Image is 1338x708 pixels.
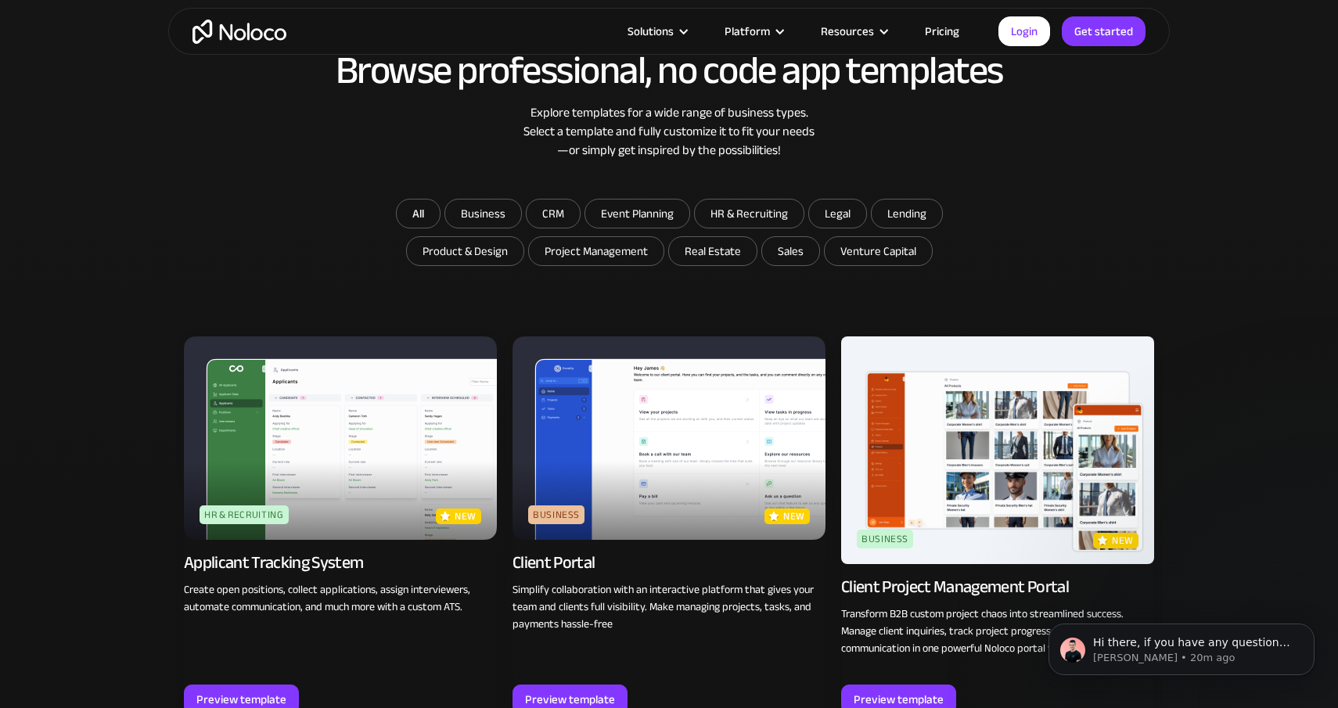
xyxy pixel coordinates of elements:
[857,530,913,548] div: Business
[184,103,1154,160] div: Explore templates for a wide range of business types. Select a template and fully customize it to...
[396,199,441,228] a: All
[998,16,1050,46] a: Login
[455,509,477,524] p: new
[528,505,584,524] div: Business
[200,505,289,524] div: HR & Recruiting
[513,581,825,633] p: Simplify collaboration with an interactive platform that gives your team and clients full visibil...
[184,581,497,616] p: Create open positions, collect applications, assign interviewers, automate communication, and muc...
[184,49,1154,92] h2: Browse professional, no code app templates
[1062,16,1146,46] a: Get started
[628,21,674,41] div: Solutions
[1112,533,1134,548] p: new
[725,21,770,41] div: Platform
[841,606,1154,657] p: Transform B2B custom project chaos into streamlined success. Manage client inquiries, track proje...
[705,21,801,41] div: Platform
[801,21,905,41] div: Resources
[356,199,982,270] form: Email Form
[608,21,705,41] div: Solutions
[192,20,286,44] a: home
[841,576,1069,598] div: Client Project Management Portal
[821,21,874,41] div: Resources
[905,21,979,41] a: Pricing
[184,552,364,573] div: Applicant Tracking System
[513,552,595,573] div: Client Portal
[1025,591,1338,700] iframe: Intercom notifications message
[783,509,805,524] p: new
